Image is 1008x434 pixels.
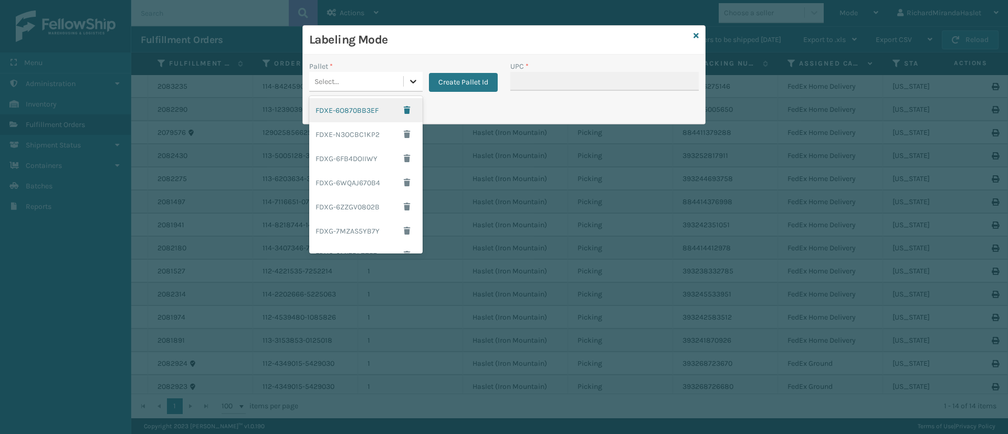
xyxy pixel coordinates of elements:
[309,61,333,72] label: Pallet
[309,171,423,195] div: FDXG-6WQAJ670B4
[510,61,529,72] label: UPC
[309,219,423,243] div: FDXG-7MZAS5YB7Y
[309,32,689,48] h3: Labeling Mode
[309,98,423,122] div: FDXE-6O870BB3EF
[309,122,423,146] div: FDXE-N3OCBC1KP2
[309,195,423,219] div: FDXG-6ZZGV0802B
[309,243,423,267] div: FDXG-9MI7BLZZE7
[309,146,423,171] div: FDXG-6FB4DOIIWY
[429,73,498,92] button: Create Pallet Id
[314,76,339,87] div: Select...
